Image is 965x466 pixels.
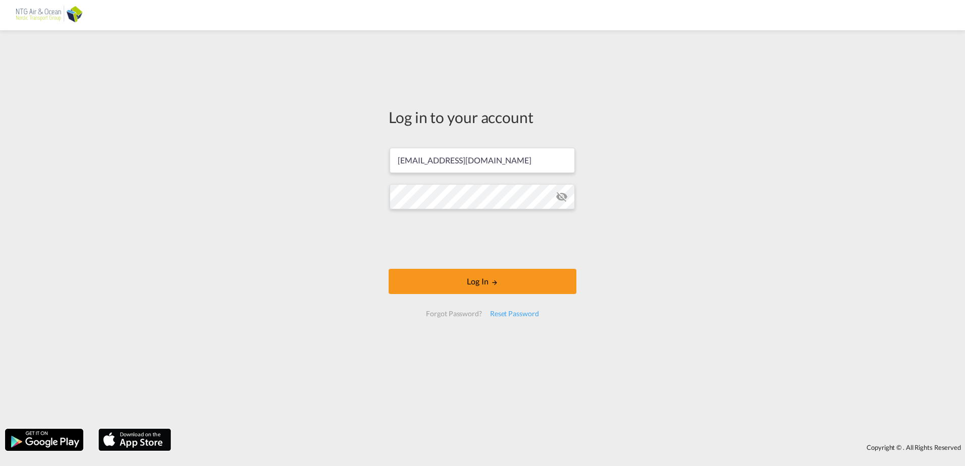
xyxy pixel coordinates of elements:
[422,305,486,323] div: Forgot Password?
[97,428,172,452] img: apple.png
[15,4,83,27] img: af31b1c0b01f11ecbc353f8e72265e29.png
[389,269,576,294] button: LOGIN
[556,191,568,203] md-icon: icon-eye-off
[390,148,575,173] input: Enter email/phone number
[389,106,576,128] div: Log in to your account
[4,428,84,452] img: google.png
[176,439,965,456] div: Copyright © . All Rights Reserved
[406,219,559,259] iframe: reCAPTCHA
[486,305,543,323] div: Reset Password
